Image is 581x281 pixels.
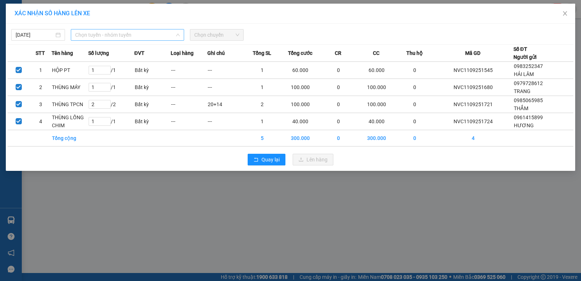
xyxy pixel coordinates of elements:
td: 3 [29,96,51,113]
td: --- [171,113,207,130]
span: TRANG [514,88,531,94]
span: CR [335,49,341,57]
span: Số lượng [88,49,109,57]
li: 271 - [PERSON_NAME] - [GEOGRAPHIC_DATA] - [GEOGRAPHIC_DATA] [68,18,304,27]
td: 1 [244,79,281,96]
span: 0979728612 [514,80,543,86]
td: / 1 [88,113,134,130]
td: 100.000 [357,96,396,113]
td: NVC1109251680 [433,79,513,96]
td: 2 [29,79,51,96]
td: NVC1109251724 [433,113,513,130]
td: 60.000 [357,62,396,79]
img: logo.jpg [9,9,64,45]
td: --- [207,113,244,130]
td: 0 [320,62,357,79]
span: STT [36,49,45,57]
span: Ghi chú [207,49,225,57]
td: 1 [244,62,281,79]
span: down [176,33,180,37]
b: GỬI : VP [PERSON_NAME] [9,49,127,61]
td: 4 [433,130,513,146]
td: NVC1109251545 [433,62,513,79]
td: THÙNG LỒNG CHIM [52,113,88,130]
span: Tổng SL [253,49,271,57]
td: 0 [320,113,357,130]
td: 0 [320,130,357,146]
td: --- [171,96,207,113]
td: Bất kỳ [134,79,171,96]
td: 1 [29,62,51,79]
td: Bất kỳ [134,96,171,113]
span: Tên hàng [52,49,73,57]
td: 40.000 [357,113,396,130]
td: 0 [396,113,433,130]
span: HẢI LÂM [514,71,534,77]
span: XÁC NHẬN SỐ HÀNG LÊN XE [15,10,90,17]
td: THÙNG TPCN [52,96,88,113]
span: 0985065985 [514,97,543,103]
td: 0 [320,79,357,96]
div: Số ĐT Người gửi [513,45,537,61]
button: rollbackQuay lại [248,154,285,165]
span: Tổng cước [288,49,312,57]
td: 1 [244,113,281,130]
td: --- [207,79,244,96]
td: NVC1109251721 [433,96,513,113]
td: 100.000 [357,79,396,96]
td: Tổng cộng [52,130,88,146]
span: CC [373,49,379,57]
span: 0961415899 [514,115,543,120]
span: rollback [253,157,259,163]
button: uploadLên hàng [293,154,333,165]
td: 40.000 [281,113,320,130]
td: Bất kỳ [134,113,171,130]
span: close [562,11,568,16]
td: Bất kỳ [134,62,171,79]
span: ĐVT [134,49,145,57]
td: 0 [396,96,433,113]
td: / 1 [88,62,134,79]
td: 0 [396,62,433,79]
span: Thu hộ [406,49,423,57]
span: THẮM [514,105,528,111]
span: Quay lại [261,156,280,164]
td: / 1 [88,79,134,96]
td: THÙNG MÁY [52,79,88,96]
td: --- [171,62,207,79]
span: HƯƠNG [514,123,534,128]
td: 0 [396,79,433,96]
td: 5 [244,130,281,146]
span: Chọn tuyến - nhóm tuyến [75,29,180,40]
td: 60.000 [281,62,320,79]
span: Loại hàng [171,49,194,57]
td: --- [207,62,244,79]
td: 0 [396,130,433,146]
td: 20+14 [207,96,244,113]
td: 4 [29,113,51,130]
span: 0983252347 [514,63,543,69]
td: 300.000 [281,130,320,146]
td: 0 [320,96,357,113]
td: 100.000 [281,79,320,96]
span: Mã GD [465,49,480,57]
td: 2 [244,96,281,113]
input: 11/09/2025 [16,31,54,39]
td: --- [171,79,207,96]
button: Close [555,4,575,24]
td: 300.000 [357,130,396,146]
span: Chọn chuyến [194,29,239,40]
td: 100.000 [281,96,320,113]
td: HỘP PT [52,62,88,79]
td: / 2 [88,96,134,113]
